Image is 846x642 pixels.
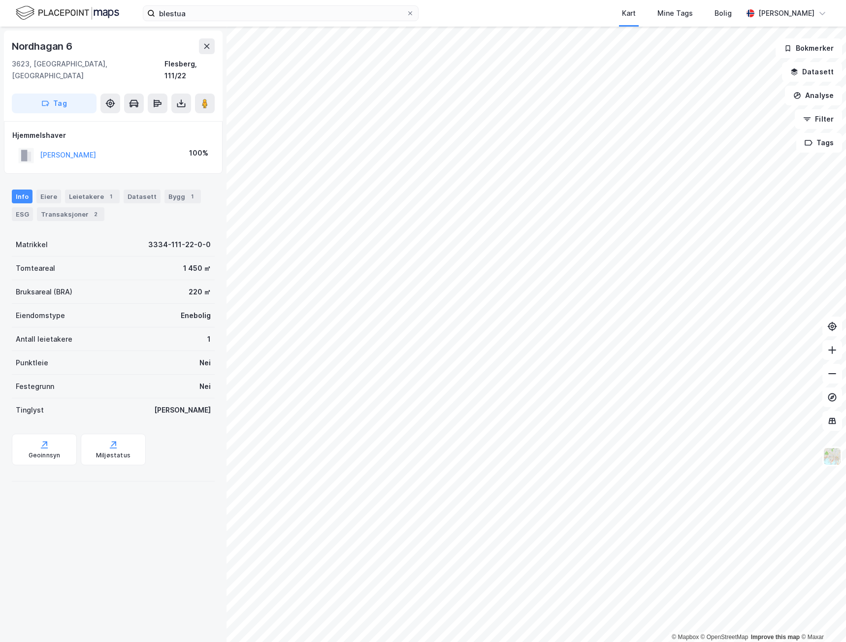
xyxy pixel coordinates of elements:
div: Nei [199,381,211,392]
div: Tinglyst [16,404,44,416]
div: 2 [91,209,100,219]
div: Bruksareal (BRA) [16,286,72,298]
button: Filter [795,109,842,129]
img: logo.f888ab2527a4732fd821a326f86c7f29.svg [16,4,119,22]
div: Flesberg, 111/22 [164,58,215,82]
input: Søk på adresse, matrikkel, gårdeiere, leietakere eller personer [155,6,406,21]
div: Bolig [715,7,732,19]
div: Leietakere [65,190,120,203]
iframe: Chat Widget [797,595,846,642]
div: 1 [106,192,116,201]
div: Geoinnsyn [29,451,61,459]
div: 1 450 ㎡ [183,262,211,274]
button: Analyse [785,86,842,105]
div: Info [12,190,33,203]
div: [PERSON_NAME] [758,7,814,19]
div: Festegrunn [16,381,54,392]
button: Bokmerker [776,38,842,58]
button: Tags [796,133,842,153]
div: Tomteareal [16,262,55,274]
div: 3623, [GEOGRAPHIC_DATA], [GEOGRAPHIC_DATA] [12,58,164,82]
div: Punktleie [16,357,48,369]
div: Transaksjoner [37,207,104,221]
button: Tag [12,94,97,113]
div: 220 ㎡ [189,286,211,298]
div: 100% [189,147,208,159]
a: OpenStreetMap [701,634,748,641]
div: Miljøstatus [96,451,130,459]
div: Datasett [124,190,161,203]
div: ESG [12,207,33,221]
a: Mapbox [672,634,699,641]
div: Matrikkel [16,239,48,251]
div: Bygg [164,190,201,203]
div: Kart [622,7,636,19]
div: 1 [187,192,197,201]
img: Z [823,447,842,466]
div: Nordhagan 6 [12,38,74,54]
div: 3334-111-22-0-0 [148,239,211,251]
div: Mine Tags [657,7,693,19]
div: Nei [199,357,211,369]
div: [PERSON_NAME] [154,404,211,416]
div: 1 [207,333,211,345]
div: Antall leietakere [16,333,72,345]
button: Datasett [782,62,842,82]
div: Enebolig [181,310,211,321]
div: Eiere [36,190,61,203]
div: Eiendomstype [16,310,65,321]
div: Hjemmelshaver [12,129,214,141]
a: Improve this map [751,634,800,641]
